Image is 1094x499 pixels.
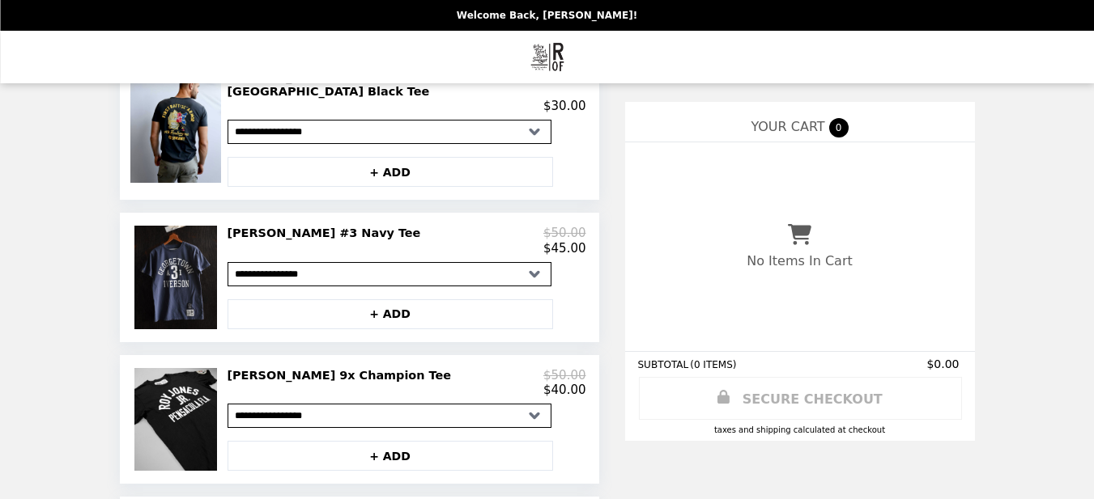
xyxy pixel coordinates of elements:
span: 0 [829,118,849,137]
select: Select a product variant [228,262,551,286]
p: $50.00 [543,226,586,240]
h2: [PERSON_NAME] #3 Navy Tee [228,226,428,240]
p: Welcome Back, [PERSON_NAME]! [457,10,637,21]
button: + ADD [228,441,553,471]
span: SUBTOTAL [638,359,691,370]
span: YOUR CART [751,119,824,134]
div: Taxes and Shipping calculated at checkout [638,425,962,434]
p: $50.00 [543,368,586,383]
button: + ADD [228,299,553,329]
img: Elvis 32nd Armor '58 Germany Black Tee [130,70,225,183]
select: Select a product variant [228,404,551,428]
p: $40.00 [543,383,586,397]
span: $0.00 [926,357,961,370]
p: $45.00 [543,241,586,256]
button: + ADD [228,157,553,187]
p: $30.00 [543,99,586,113]
h2: [PERSON_NAME] 9x Champion Tee [228,368,458,383]
img: Roy Jones Jr. 9x Champion Tee [134,368,221,471]
img: Brand Logo [530,40,564,74]
img: GU - Iverson #3 Navy Tee [134,226,221,328]
select: Select a product variant [228,120,551,144]
span: ( 0 ITEMS ) [690,359,736,370]
p: No Items In Cart [747,253,852,269]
